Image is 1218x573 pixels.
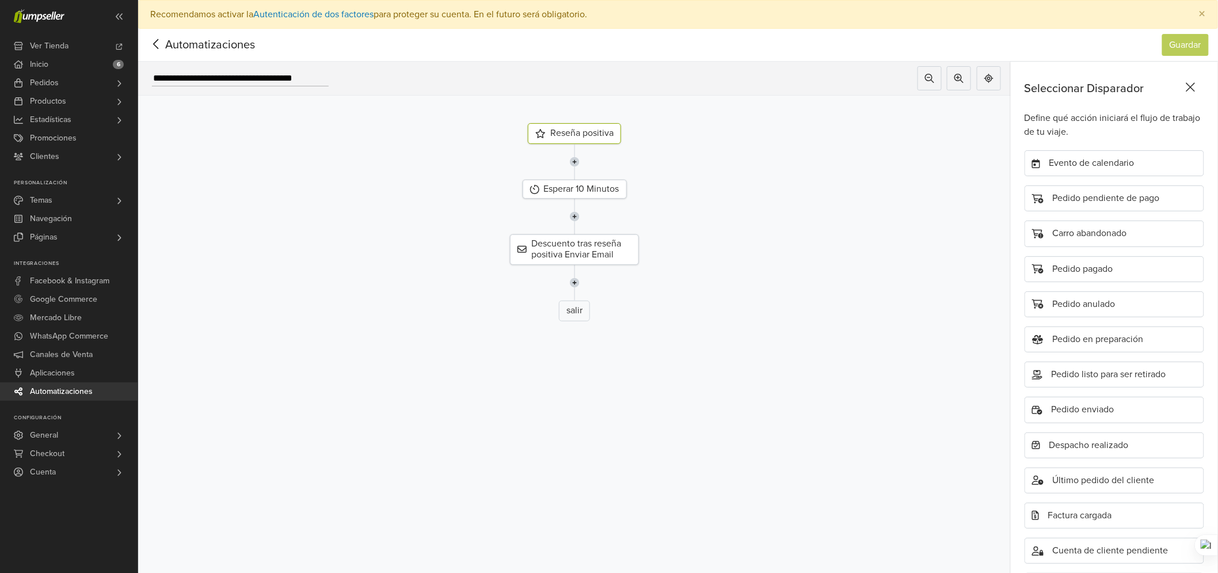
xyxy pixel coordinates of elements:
span: Navegación [30,210,72,228]
span: Automatizaciones [147,36,237,54]
span: WhatsApp Commerce [30,327,108,346]
span: Promociones [30,129,77,147]
span: Páginas [30,228,58,246]
span: Checkout [30,445,64,463]
div: Pedido listo para ser retirado [1025,362,1204,388]
div: Factura cargada [1025,503,1204,529]
div: Evento de calendario [1025,150,1204,176]
span: Productos [30,92,66,111]
button: Close [1187,1,1217,28]
span: Inicio [30,55,48,74]
span: × [1199,6,1206,22]
span: Clientes [30,147,59,166]
span: Canales de Venta [30,346,93,364]
span: Estadísticas [30,111,71,129]
span: Facebook & Instagram [30,272,109,290]
div: Despacho realizado [1025,432,1204,458]
div: Pedido pendiente de pago [1025,185,1204,211]
span: General [30,426,58,445]
div: salir [559,301,590,321]
span: 6 [113,60,124,69]
div: Define qué acción iniciará el flujo de trabajo de tu viaje. [1025,111,1204,139]
img: line-7960e5f4d2b50ad2986e.svg [570,199,580,234]
a: Autenticación de dos factores [253,9,374,20]
span: Pedidos [30,74,59,92]
div: Seleccionar Disparador [1025,80,1200,97]
div: Reseña positiva [528,123,621,144]
span: Mercado Libre [30,309,82,327]
img: line-7960e5f4d2b50ad2986e.svg [570,265,580,301]
div: Pedido pagado [1025,256,1204,282]
div: Pedido en preparación [1025,327,1204,352]
img: line-7960e5f4d2b50ad2986e.svg [570,144,580,180]
span: Cuenta [30,463,56,481]
div: Pedido enviado [1025,397,1204,423]
p: Configuración [14,415,138,422]
button: Guardar [1162,34,1209,56]
span: Temas [30,191,52,210]
div: Descuento tras reseña positiva Enviar Email [510,234,639,264]
span: Google Commerce [30,290,97,309]
div: Pedido anulado [1025,291,1204,317]
div: Último pedido del cliente [1025,468,1204,494]
p: Integraciones [14,260,138,267]
p: Personalización [14,180,138,187]
div: Cuenta de cliente pendiente [1025,538,1204,564]
div: Carro abandonado [1025,221,1204,246]
span: Automatizaciones [30,382,93,401]
div: Esperar 10 Minutos [523,180,627,199]
span: Ver Tienda [30,37,68,55]
span: Aplicaciones [30,364,75,382]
